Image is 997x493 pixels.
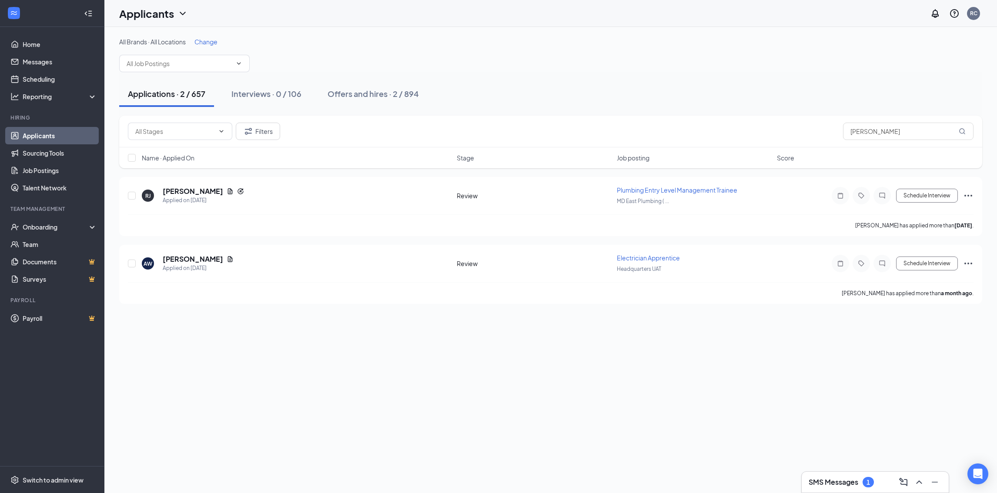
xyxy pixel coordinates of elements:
svg: Collapse [84,9,93,18]
div: 1 [867,479,870,486]
div: RJ [145,192,151,200]
div: Applications · 2 / 657 [128,88,205,99]
span: Plumbing Entry Level Management Trainee [617,186,737,194]
div: RC [970,10,977,17]
div: AW [144,260,152,267]
div: Switch to admin view [23,476,84,484]
button: Filter Filters [236,123,280,140]
h5: [PERSON_NAME] [163,254,223,264]
button: Schedule Interview [896,256,958,270]
input: Search in applications [843,123,974,140]
input: All Job Postings [127,59,232,68]
div: Hiring [10,114,95,121]
svg: Ellipses [963,190,974,201]
h1: Applicants [119,6,174,21]
svg: Filter [243,126,254,137]
svg: WorkstreamLogo [10,9,18,17]
svg: MagnifyingGlass [959,128,966,135]
a: Applicants [23,127,97,144]
svg: UserCheck [10,223,19,231]
span: Job posting [617,153,649,162]
a: Messages [23,53,97,70]
span: Electrician Apprentice [617,254,680,262]
b: a month ago [941,290,972,296]
button: ChevronUp [912,475,926,489]
button: Schedule Interview [896,189,958,203]
a: Talent Network [23,179,97,197]
svg: Document [227,256,234,263]
a: Home [23,36,97,53]
button: Minimize [928,475,942,489]
svg: Note [835,192,846,199]
svg: Tag [856,260,867,267]
div: Applied on [DATE] [163,196,244,205]
svg: Note [835,260,846,267]
svg: Settings [10,476,19,484]
svg: ChatInactive [877,260,887,267]
svg: Notifications [930,8,940,19]
span: Headquarters UAT [617,266,661,272]
a: Scheduling [23,70,97,88]
span: MD East Plumbing ( ... [617,198,669,204]
div: Payroll [10,296,95,304]
span: Score [777,153,794,162]
div: Review [457,191,612,200]
svg: Analysis [10,92,19,101]
svg: ChevronDown [177,8,188,19]
svg: ComposeMessage [898,477,909,487]
span: Stage [457,153,474,162]
svg: Ellipses [963,258,974,269]
h3: SMS Messages [809,477,858,487]
div: Offers and hires · 2 / 894 [328,88,419,99]
div: Reporting [23,92,97,101]
div: Interviews · 0 / 106 [231,88,301,99]
span: Change [194,38,217,46]
a: Job Postings [23,162,97,179]
svg: Tag [856,192,867,199]
div: Applied on [DATE] [163,264,234,273]
div: Open Intercom Messenger [967,463,988,484]
svg: ChevronDown [235,60,242,67]
span: All Brands · All Locations [119,38,186,46]
svg: ChevronUp [914,477,924,487]
div: Review [457,259,612,268]
svg: ChatInactive [877,192,887,199]
svg: Minimize [930,477,940,487]
svg: Reapply [237,188,244,195]
p: [PERSON_NAME] has applied more than . [855,222,974,229]
a: PayrollCrown [23,310,97,327]
input: All Stages [135,127,214,136]
a: SurveysCrown [23,270,97,288]
a: DocumentsCrown [23,253,97,270]
p: [PERSON_NAME] has applied more than . [842,290,974,297]
svg: ChevronDown [218,128,225,135]
a: Sourcing Tools [23,144,97,162]
svg: Document [227,188,234,195]
svg: QuestionInfo [949,8,960,19]
h5: [PERSON_NAME] [163,187,223,196]
div: Onboarding [23,223,90,231]
a: Team [23,236,97,253]
button: ComposeMessage [897,475,910,489]
span: Name · Applied On [142,153,194,162]
b: [DATE] [954,222,972,229]
div: Team Management [10,205,95,213]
